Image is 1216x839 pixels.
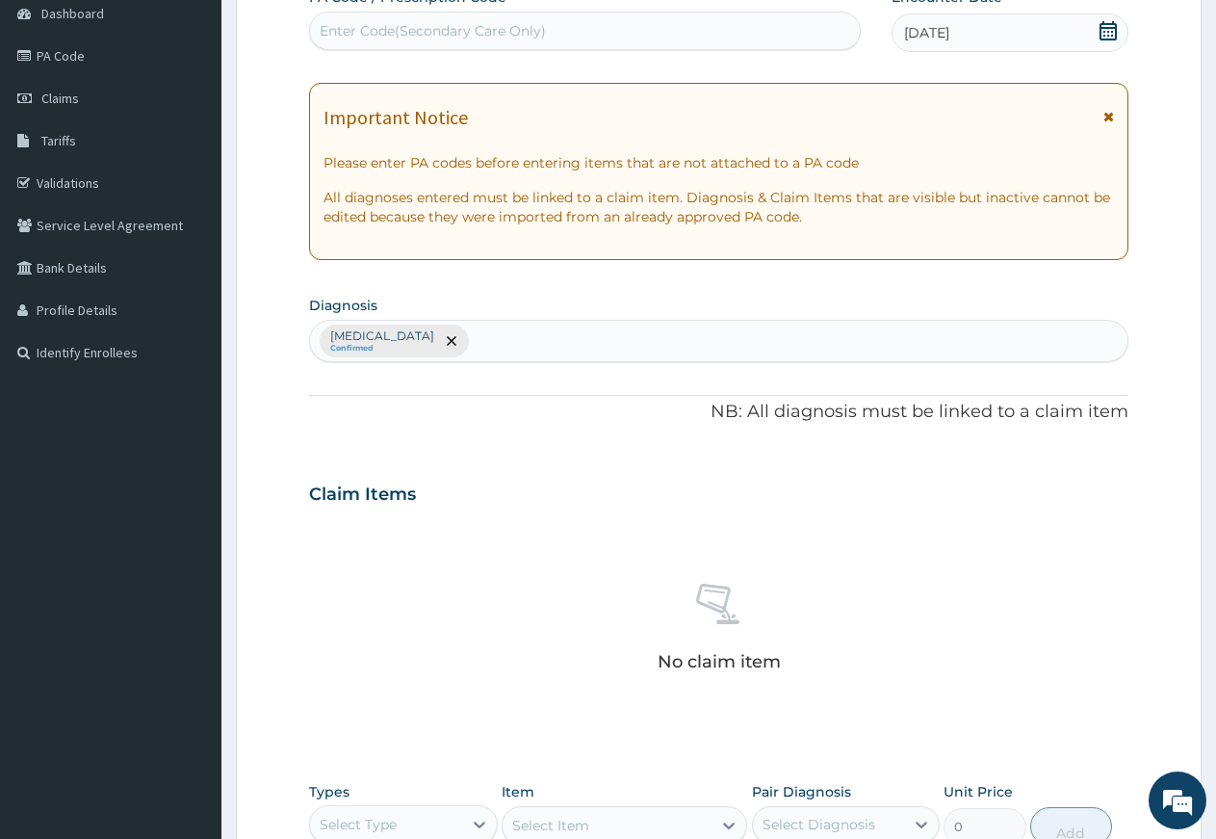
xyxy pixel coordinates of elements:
[41,5,104,22] span: Dashboard
[658,652,781,671] p: No claim item
[41,90,79,107] span: Claims
[309,296,377,315] label: Diagnosis
[309,485,416,506] h3: Claim Items
[36,96,78,144] img: d_794563401_company_1708531726252_794563401
[320,21,546,40] div: Enter Code(Secondary Care Only)
[309,400,1128,425] p: NB: All diagnosis must be linked to a claim item
[323,107,468,128] h1: Important Notice
[763,815,875,834] div: Select Diagnosis
[323,188,1114,226] p: All diagnoses entered must be linked to a claim item. Diagnosis & Claim Items that are visible bu...
[309,784,349,800] label: Types
[10,526,367,593] textarea: Type your message and hit 'Enter'
[752,782,851,801] label: Pair Diagnosis
[944,782,1013,801] label: Unit Price
[330,328,434,344] p: [MEDICAL_DATA]
[320,815,397,834] div: Select Type
[904,23,949,42] span: [DATE]
[41,132,76,149] span: Tariffs
[323,153,1114,172] p: Please enter PA codes before entering items that are not attached to a PA code
[502,782,534,801] label: Item
[112,243,266,437] span: We're online!
[443,332,460,350] span: remove selection option
[100,108,323,133] div: Chat with us now
[330,344,434,354] small: Confirmed
[316,10,362,56] div: Minimize live chat window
